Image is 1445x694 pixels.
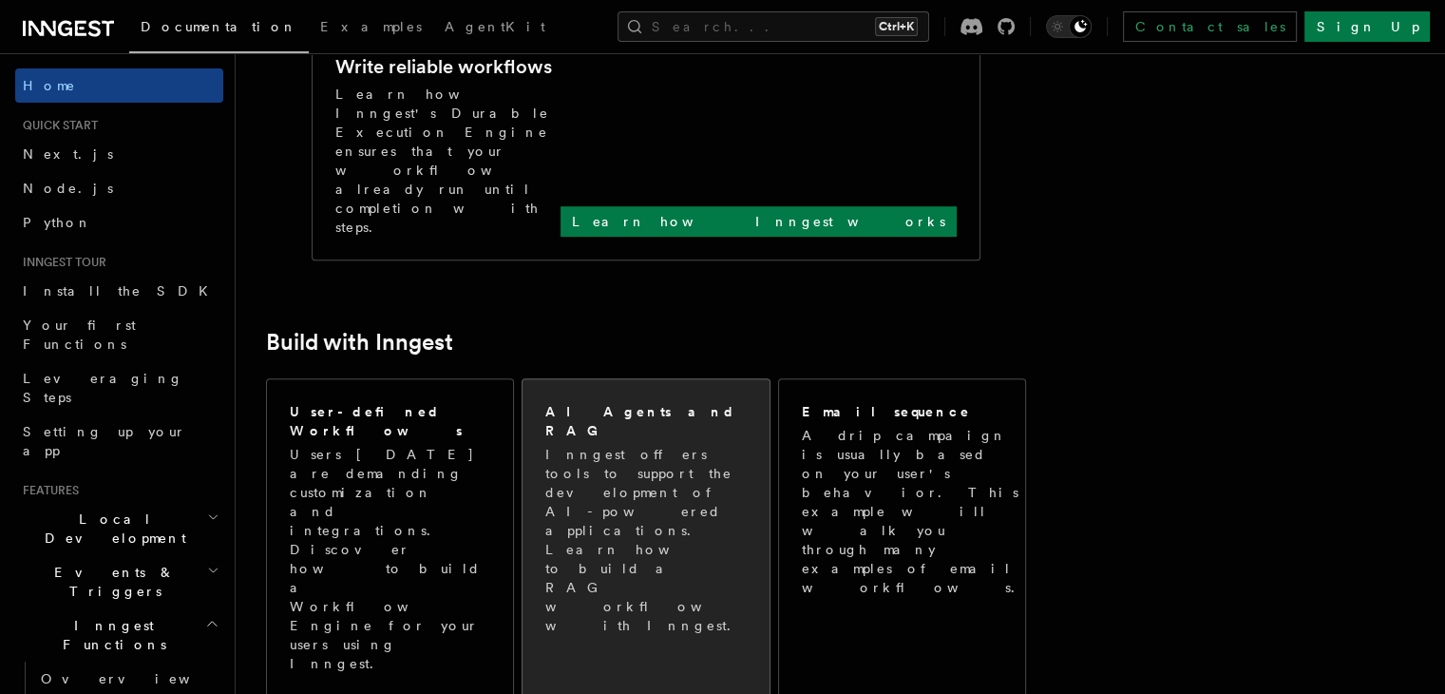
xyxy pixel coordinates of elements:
[15,616,205,654] span: Inngest Functions
[1304,11,1430,42] a: Sign Up
[802,402,971,421] h2: Email sequence
[141,19,297,34] span: Documentation
[15,308,223,361] a: Your first Functions
[15,361,223,414] a: Leveraging Steps
[15,608,223,662] button: Inngest Functions
[15,255,106,270] span: Inngest tour
[15,555,223,608] button: Events & Triggers
[15,502,223,555] button: Local Development
[15,510,207,548] span: Local Development
[1046,15,1092,38] button: Toggle dark mode
[15,205,223,240] a: Python
[15,414,223,468] a: Setting up your app
[23,283,219,299] span: Install the SDK
[545,402,749,440] h2: AI Agents and RAG
[15,137,223,171] a: Next.js
[15,118,98,133] span: Quick start
[618,11,929,42] button: Search...Ctrl+K
[23,318,136,352] span: Your first Functions
[545,445,749,635] p: Inngest offers tools to support the development of AI-powered applications. Learn how to build a ...
[23,424,186,458] span: Setting up your app
[15,563,207,601] span: Events & Triggers
[41,671,237,686] span: Overview
[23,371,183,405] span: Leveraging Steps
[309,6,433,51] a: Examples
[290,402,490,440] h2: User-defined Workflows
[335,85,561,237] p: Learn how Inngest's Durable Execution Engine ensures that your workflow already run until complet...
[561,206,957,237] a: Learn how Inngest works
[15,68,223,103] a: Home
[875,17,918,36] kbd: Ctrl+K
[802,426,1026,597] p: A drip campaign is usually based on your user's behavior. This example will walk you through many...
[15,171,223,205] a: Node.js
[23,181,113,196] span: Node.js
[290,445,490,673] p: Users [DATE] are demanding customization and integrations. Discover how to build a Workflow Engin...
[129,6,309,53] a: Documentation
[23,215,92,230] span: Python
[23,76,76,95] span: Home
[433,6,557,51] a: AgentKit
[320,19,422,34] span: Examples
[1123,11,1297,42] a: Contact sales
[266,329,453,356] a: Build with Inngest
[23,146,113,162] span: Next.js
[15,483,79,498] span: Features
[445,19,545,34] span: AgentKit
[335,53,552,80] h2: Write reliable workflows
[15,274,223,308] a: Install the SDK
[572,212,945,231] p: Learn how Inngest works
